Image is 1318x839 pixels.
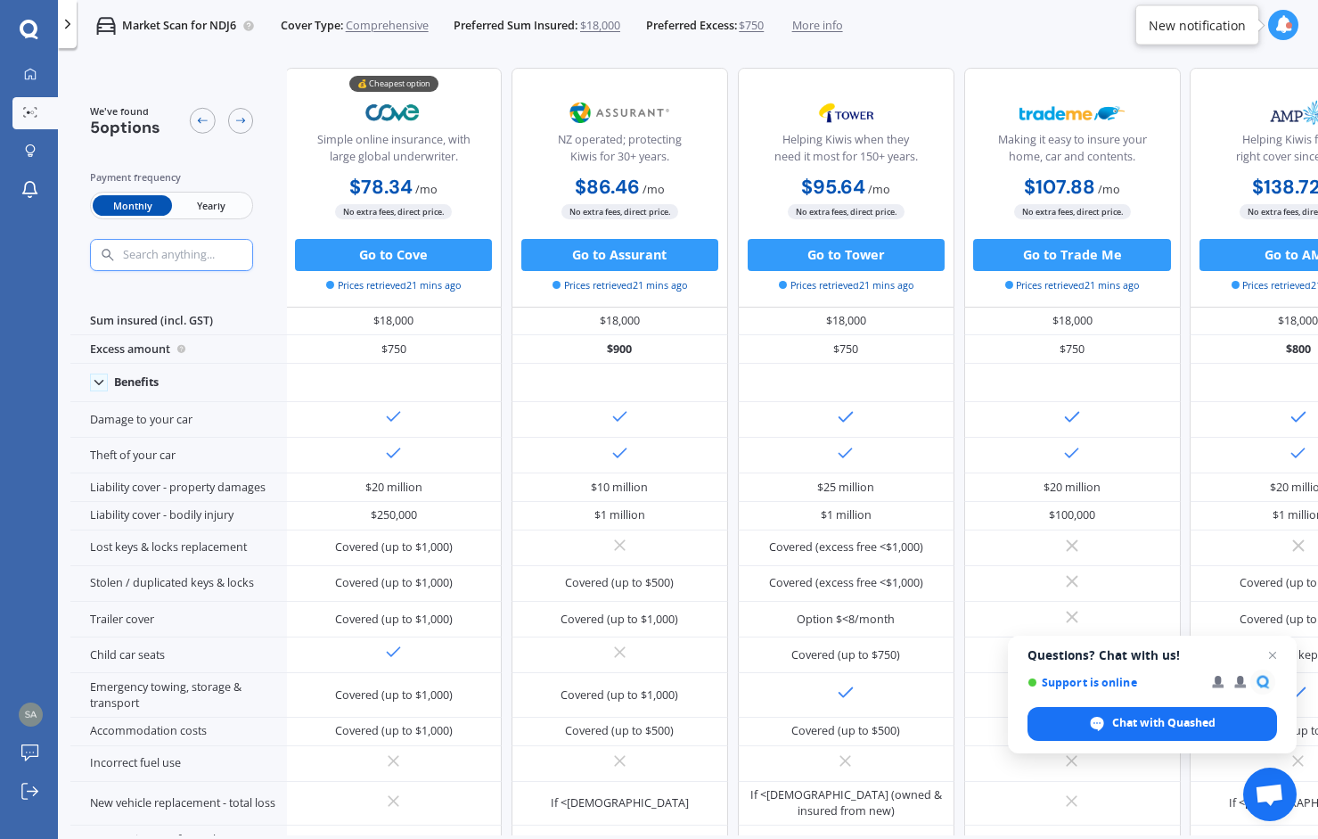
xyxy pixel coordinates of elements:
[349,175,413,200] b: $78.34
[1005,278,1140,292] span: Prices retrieved 21 mins ago
[335,612,453,628] div: Covered (up to $1,000)
[90,117,160,138] span: 5 options
[335,575,453,591] div: Covered (up to $1,000)
[70,531,287,566] div: Lost keys & locks replacement
[70,718,287,746] div: Accommodation costs
[580,18,620,34] span: $18,000
[340,93,446,133] img: Cove.webp
[70,637,287,673] div: Child car seats
[90,169,254,185] div: Payment frequency
[793,93,899,133] img: Tower.webp
[788,204,905,219] span: No extra fees, direct price.
[93,195,171,216] span: Monthly
[769,539,923,555] div: Covered (excess free <$1,000)
[978,132,1167,172] div: Making it easy to insure your home, car and contents.
[1027,648,1277,662] span: Questions? Chat with us!
[565,723,674,739] div: Covered (up to $500)
[281,18,343,34] span: Cover Type:
[551,795,689,811] div: If <[DEMOGRAPHIC_DATA]
[1243,768,1297,821] div: Open chat
[70,438,287,473] div: Theft of your car
[792,18,843,34] span: More info
[643,182,665,197] span: / mo
[285,335,502,364] div: $750
[817,480,874,496] div: $25 million
[70,502,287,531] div: Liability cover - bodily injury
[335,687,453,703] div: Covered (up to $1,000)
[1014,204,1131,219] span: No extra fees, direct price.
[565,575,674,591] div: Covered (up to $500)
[1019,93,1126,133] img: Trademe.webp
[791,723,900,739] div: Covered (up to $500)
[70,746,287,782] div: Incorrect fuel use
[868,182,890,197] span: / mo
[70,782,287,827] div: New vehicle replacement - total loss
[335,204,452,219] span: No extra fees, direct price.
[512,308,728,336] div: $18,000
[801,175,865,200] b: $95.64
[751,132,940,172] div: Helping Kiwis when they need it most for 150+ years.
[512,335,728,364] div: $900
[1262,645,1283,666] span: Close chat
[521,239,718,271] button: Go to Assurant
[346,18,429,34] span: Comprehensive
[70,335,287,364] div: Excess amount
[738,335,954,364] div: $750
[561,204,678,219] span: No extra fees, direct price.
[1049,507,1095,523] div: $100,000
[96,16,116,36] img: car.f15378c7a67c060ca3f3.svg
[567,93,673,133] img: Assurant.png
[90,104,160,119] span: We've found
[335,539,453,555] div: Covered (up to $1,000)
[70,602,287,637] div: Trailer cover
[326,278,461,292] span: Prices retrieved 21 mins ago
[821,507,872,523] div: $1 million
[1027,707,1277,741] div: Chat with Quashed
[299,132,488,172] div: Simple online insurance, with large global underwriter.
[295,239,492,271] button: Go to Cove
[121,248,284,262] input: Search anything...
[415,182,438,197] span: / mo
[70,308,287,336] div: Sum insured (incl. GST)
[646,18,737,34] span: Preferred Excess:
[1098,182,1120,197] span: / mo
[779,278,913,292] span: Prices retrieved 21 mins ago
[525,132,714,172] div: NZ operated; protecting Kiwis for 30+ years.
[748,239,945,271] button: Go to Tower
[70,673,287,718] div: Emergency towing, storage & transport
[791,647,900,663] div: Covered (up to $750)
[797,612,895,628] div: Option $<8/month
[561,612,678,628] div: Covered (up to $1,000)
[70,473,287,502] div: Liability cover - property damages
[172,195,250,216] span: Yearly
[365,480,422,496] div: $20 million
[70,402,287,438] div: Damage to your car
[973,239,1170,271] button: Go to Trade Me
[1044,480,1101,496] div: $20 million
[285,308,502,336] div: $18,000
[1112,715,1216,731] span: Chat with Quashed
[122,18,236,34] p: Market Scan for NDJ6
[964,308,1181,336] div: $18,000
[114,375,159,390] div: Benefits
[335,723,453,739] div: Covered (up to $1,000)
[575,175,640,200] b: $86.46
[769,575,923,591] div: Covered (excess free <$1,000)
[749,787,942,819] div: If <[DEMOGRAPHIC_DATA] (owned & insured from new)
[1027,676,1199,689] span: Support is online
[19,703,43,727] img: e2b2baef21020703da82c020c6b60d30
[349,76,438,92] div: 💰 Cheapest option
[1149,16,1246,34] div: New notification
[553,278,687,292] span: Prices retrieved 21 mins ago
[738,308,954,336] div: $18,000
[591,480,648,496] div: $10 million
[1024,175,1095,200] b: $107.88
[371,507,417,523] div: $250,000
[454,18,577,34] span: Preferred Sum Insured:
[964,335,1181,364] div: $750
[70,566,287,602] div: Stolen / duplicated keys & locks
[561,687,678,703] div: Covered (up to $1,000)
[739,18,764,34] span: $750
[594,507,645,523] div: $1 million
